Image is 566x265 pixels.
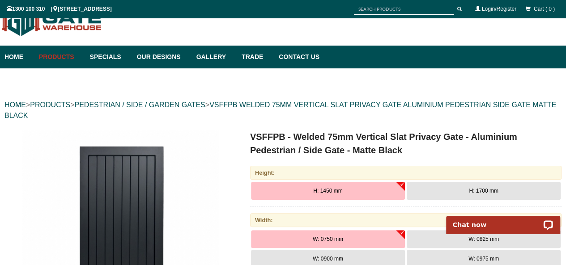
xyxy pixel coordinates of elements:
span: W: 0975 mm [468,256,499,262]
iframe: LiveChat chat widget [440,206,566,234]
button: H: 1700 mm [407,182,561,200]
div: > > > [4,91,562,130]
span: 1300 100 310 | [STREET_ADDRESS] [7,6,112,12]
a: PEDESTRIAN / SIDE / GARDEN GATES [74,101,205,109]
a: HOME [4,101,26,109]
a: Specials [85,46,132,68]
a: Our Designs [132,46,192,68]
input: SEARCH PRODUCTS [354,4,454,15]
span: Cart ( 0 ) [534,6,555,12]
span: W: 0825 mm [468,236,499,242]
a: VSFFPB WELDED 75MM VERTICAL SLAT PRIVACY GATE ALUMINIUM PEDESTRIAN SIDE GATE MATTE BLACK [4,101,556,119]
div: Width: [250,213,562,227]
a: Contact Us [274,46,319,68]
span: W: 0750 mm [313,236,343,242]
a: PRODUCTS [30,101,70,109]
h1: VSFFPB - Welded 75mm Vertical Slat Privacy Gate - Aluminium Pedestrian / Side Gate - Matte Black [250,130,562,157]
div: Height: [250,166,562,180]
a: Home [4,46,34,68]
span: W: 0900 mm [313,256,343,262]
a: Login/Register [482,6,516,12]
a: Products [34,46,85,68]
a: Gallery [192,46,237,68]
a: Trade [237,46,274,68]
span: H: 1450 mm [313,188,342,194]
button: H: 1450 mm [251,182,405,200]
button: W: 0750 mm [251,230,405,248]
span: H: 1700 mm [469,188,498,194]
button: W: 0825 mm [407,230,561,248]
